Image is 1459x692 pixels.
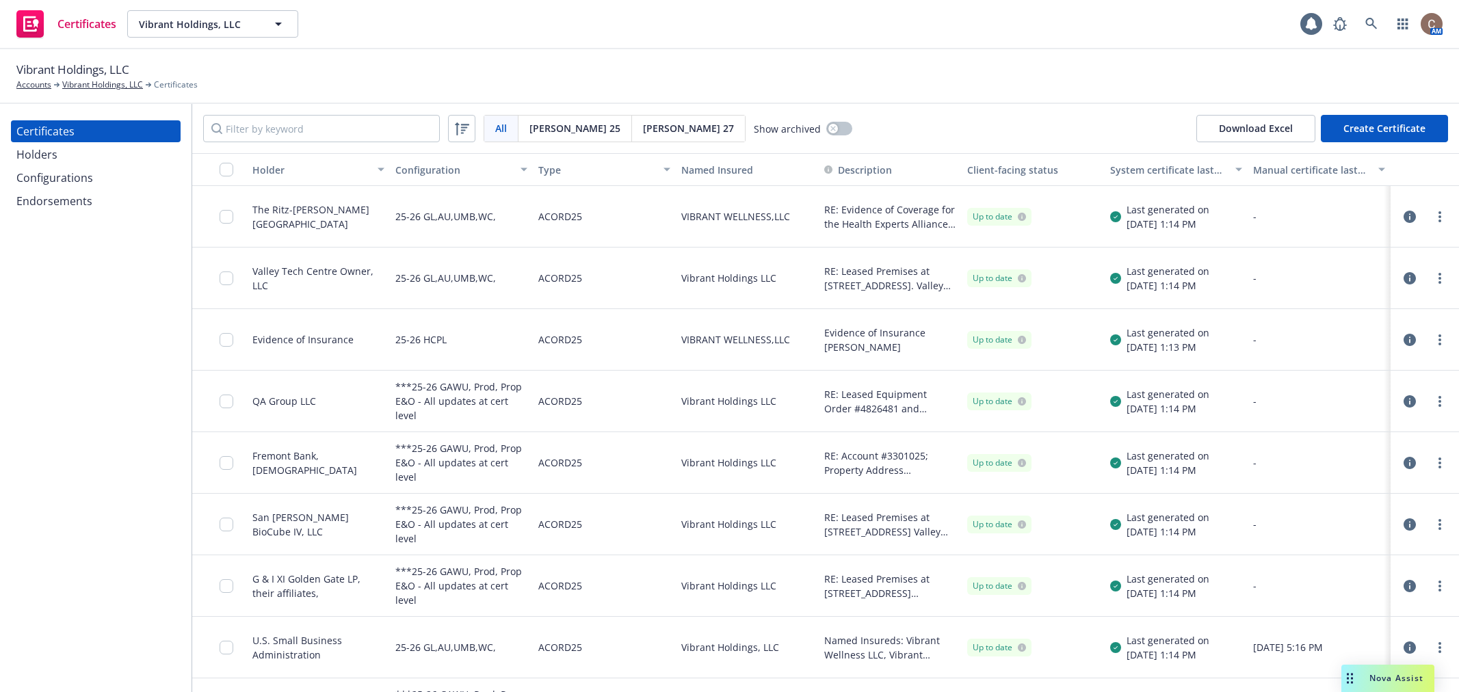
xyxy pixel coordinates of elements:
a: Certificates [11,5,122,43]
div: Vibrant Holdings LLC [676,248,819,309]
input: Toggle Row Selected [220,271,233,285]
button: Named Insured [676,153,819,186]
div: Vibrant Holdings LLC [676,494,819,555]
div: ACORD25 [538,625,582,669]
span: Certificates [57,18,116,29]
button: Configuration [390,153,533,186]
div: - [1253,271,1385,285]
div: Last generated on [1127,202,1209,217]
div: Vibrant Holdings, LLC [676,617,819,678]
span: Vibrant Holdings, LLC [16,61,129,79]
div: Drag to move [1341,665,1358,692]
div: G & I XI Golden Gate LP, their affiliates, [252,572,384,600]
div: Holders [16,144,57,165]
div: Last generated on [1127,264,1209,278]
a: more [1432,209,1448,225]
div: ACORD25 [538,440,582,485]
div: Last generated on [1127,387,1209,401]
button: Download Excel [1196,115,1315,142]
span: All [495,121,507,135]
button: Nova Assist [1341,665,1434,692]
div: Up to date [973,334,1026,346]
div: [DATE] 1:14 PM [1127,217,1209,231]
a: more [1432,455,1448,471]
button: Manual certificate last generated [1248,153,1391,186]
div: ACORD25 [538,317,582,362]
div: [DATE] 1:14 PM [1127,401,1209,416]
div: [DATE] 1:14 PM [1127,524,1209,539]
span: Vibrant Holdings, LLC [139,17,257,31]
div: Evidence of Insurance [252,332,354,347]
div: Last generated on [1127,633,1209,648]
div: ***25-26 GAWU, Prod, Prop E&O - All updates at cert level [395,502,527,546]
div: Valley Tech Centre Owner, LLC [252,264,384,293]
input: Toggle Row Selected [220,456,233,470]
div: Up to date [973,211,1026,223]
a: more [1432,578,1448,594]
span: Nova Assist [1369,672,1423,684]
div: Up to date [973,641,1026,654]
a: Search [1358,10,1385,38]
div: ***25-26 GAWU, Prod, Prop E&O - All updates at cert level [395,440,527,485]
span: Certificates [154,79,198,91]
div: Last generated on [1127,510,1209,524]
div: Last generated on [1127,572,1209,586]
a: more [1432,270,1448,287]
div: Up to date [973,272,1026,284]
div: 25-26 GL,AU,UMB,WC, [395,625,496,669]
div: The Ritz-[PERSON_NAME][GEOGRAPHIC_DATA] [252,202,384,231]
div: - [1253,209,1385,224]
div: [DATE] 1:14 PM [1127,463,1209,477]
div: Vibrant Holdings LLC [676,432,819,494]
div: Fremont Bank, [DEMOGRAPHIC_DATA] [252,449,384,477]
div: - [1253,517,1385,531]
div: U.S. Small Business Administration [252,633,384,662]
button: Vibrant Holdings, LLC [127,10,298,38]
div: Vibrant Holdings LLC [676,371,819,432]
input: Toggle Row Selected [220,395,233,408]
a: Configurations [11,167,181,189]
button: RE: Leased Premises at [STREET_ADDRESS] Valley Tech Centre Owner, LLC; San [PERSON_NAME] Bio Cube... [824,510,956,539]
div: Up to date [973,518,1026,531]
div: Endorsements [16,190,92,212]
a: more [1432,332,1448,348]
img: photo [1421,13,1443,35]
button: Type [533,153,676,186]
input: Toggle Row Selected [220,518,233,531]
div: Manual certificate last generated [1253,163,1370,177]
button: RE: Leased Equipment Order #4826481 and 4824133 for lease FC-0001131 QA Group LLC is included as ... [824,387,956,416]
button: Named Insureds: Vibrant Wellness LLC, Vibrant America LLC, Vibrant Sciences LLC, Vibrant Genomics... [824,633,956,662]
div: Up to date [973,457,1026,469]
span: Show archived [754,122,821,136]
div: [DATE] 1:13 PM [1127,340,1209,354]
div: Last generated on [1127,325,1209,340]
input: Select all [220,163,233,176]
div: - [1253,455,1385,470]
button: RE: Leased Premises at [STREET_ADDRESS][PERSON_NAME] G & I XI Golden Gate LP, their affiliates, s... [824,572,956,600]
div: 25-26 GL,AU,UMB,WC, [395,256,496,300]
div: Client-facing status [967,163,1099,177]
div: [DATE] 5:16 PM [1253,640,1385,654]
div: ***25-26 GAWU, Prod, Prop E&O - All updates at cert level [395,379,527,423]
div: ***25-26 GAWU, Prod, Prop E&O - All updates at cert level [395,563,527,608]
a: Holders [11,144,181,165]
div: VIBRANT WELLNESS,LLC [676,309,819,371]
a: Certificates [11,120,181,142]
div: [DATE] 1:14 PM [1127,278,1209,293]
a: Vibrant Holdings, LLC [62,79,143,91]
a: more [1432,393,1448,410]
div: Certificates [16,120,75,142]
button: RE: Leased Premises at [STREET_ADDRESS]. Valley Tech Centre Owner, LLC, a [US_STATE] limited liab... [824,264,956,293]
div: ACORD25 [538,502,582,546]
div: Configuration [395,163,512,177]
div: [DATE] 1:14 PM [1127,586,1209,600]
div: - [1253,394,1385,408]
div: Last generated on [1127,449,1209,463]
a: more [1432,516,1448,533]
